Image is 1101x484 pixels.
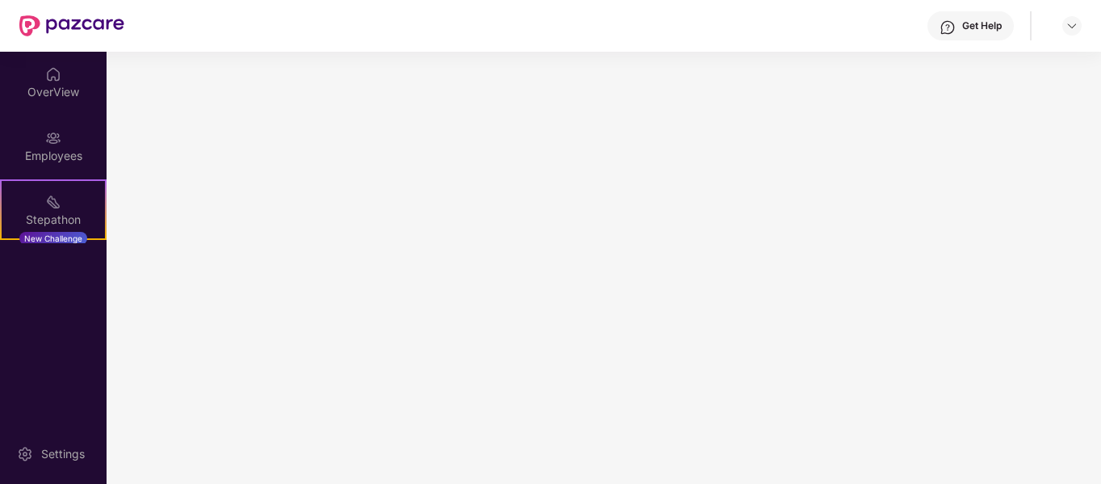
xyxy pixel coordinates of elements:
[17,446,33,462] img: svg+xml;base64,PHN2ZyBpZD0iU2V0dGluZy0yMHgyMCIgeG1sbnM9Imh0dHA6Ly93d3cudzMub3JnLzIwMDAvc3ZnIiB3aW...
[2,212,105,228] div: Stepathon
[45,130,61,146] img: svg+xml;base64,PHN2ZyBpZD0iRW1wbG95ZWVzIiB4bWxucz0iaHR0cDovL3d3dy53My5vcmcvMjAwMC9zdmciIHdpZHRoPS...
[45,66,61,82] img: svg+xml;base64,PHN2ZyBpZD0iSG9tZSIgeG1sbnM9Imh0dHA6Ly93d3cudzMub3JnLzIwMDAvc3ZnIiB3aWR0aD0iMjAiIG...
[36,446,90,462] div: Settings
[19,15,124,36] img: New Pazcare Logo
[19,232,87,245] div: New Challenge
[962,19,1002,32] div: Get Help
[1065,19,1078,32] img: svg+xml;base64,PHN2ZyBpZD0iRHJvcGRvd24tMzJ4MzIiIHhtbG5zPSJodHRwOi8vd3d3LnczLm9yZy8yMDAwL3N2ZyIgd2...
[940,19,956,36] img: svg+xml;base64,PHN2ZyBpZD0iSGVscC0zMngzMiIgeG1sbnM9Imh0dHA6Ly93d3cudzMub3JnLzIwMDAvc3ZnIiB3aWR0aD...
[45,194,61,210] img: svg+xml;base64,PHN2ZyB4bWxucz0iaHR0cDovL3d3dy53My5vcmcvMjAwMC9zdmciIHdpZHRoPSIyMSIgaGVpZ2h0PSIyMC...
